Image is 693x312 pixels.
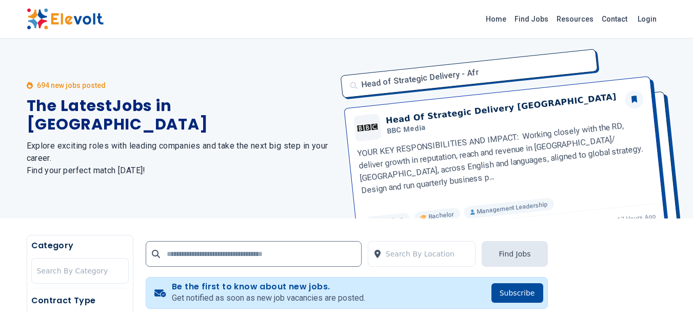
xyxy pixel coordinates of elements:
[552,11,598,27] a: Resources
[31,295,129,307] h5: Contract Type
[482,11,510,27] a: Home
[172,292,365,304] p: Get notified as soon as new job vacancies are posted.
[31,240,129,252] h5: Category
[482,241,547,267] button: Find Jobs
[172,282,365,292] h4: Be the first to know about new jobs.
[510,11,552,27] a: Find Jobs
[27,8,104,30] img: Elevolt
[27,140,334,177] h2: Explore exciting roles with leading companies and take the next big step in your career. Find you...
[631,9,663,29] a: Login
[37,80,106,90] p: 694 new jobs posted
[27,97,334,134] h1: The Latest Jobs in [GEOGRAPHIC_DATA]
[598,11,631,27] a: Contact
[491,283,543,303] button: Subscribe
